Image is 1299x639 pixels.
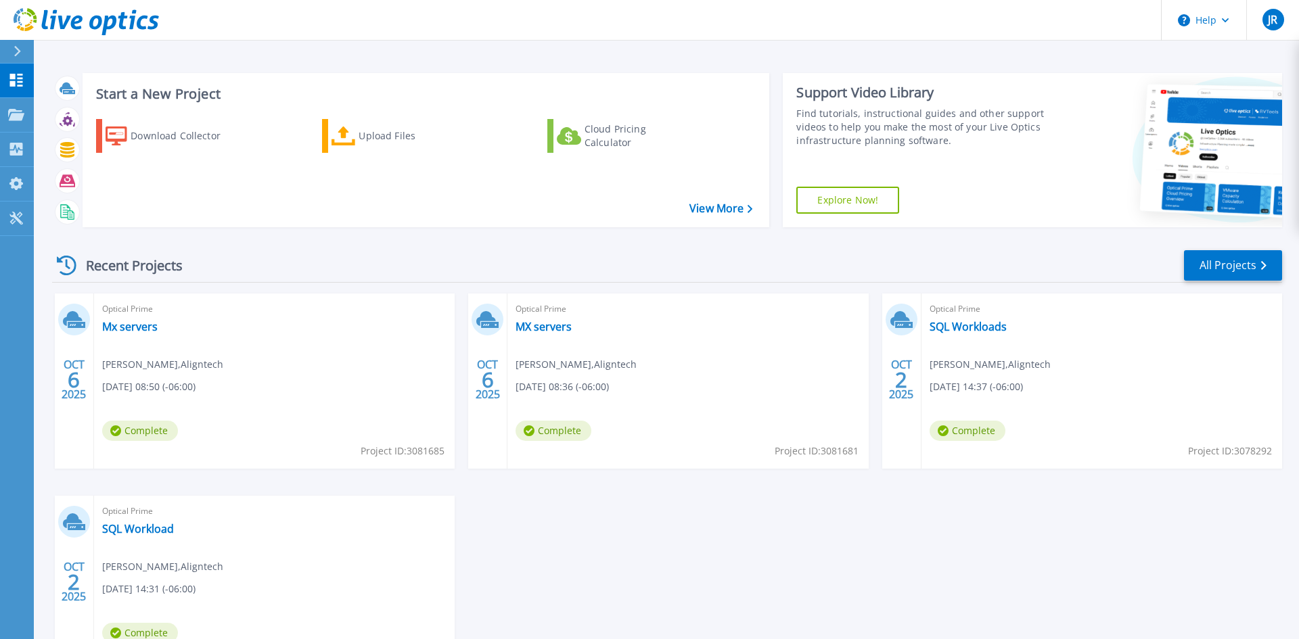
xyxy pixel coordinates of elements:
[322,119,473,153] a: Upload Files
[585,122,693,149] div: Cloud Pricing Calculator
[516,302,860,316] span: Optical Prime
[1184,250,1282,281] a: All Projects
[102,357,223,372] span: [PERSON_NAME] , Aligntech
[52,249,201,282] div: Recent Projects
[102,559,223,574] span: [PERSON_NAME] , Aligntech
[930,421,1005,441] span: Complete
[930,320,1007,333] a: SQL Workloads
[359,122,467,149] div: Upload Files
[930,357,1051,372] span: [PERSON_NAME] , Aligntech
[516,421,591,441] span: Complete
[547,119,698,153] a: Cloud Pricing Calculator
[102,582,196,596] span: [DATE] 14:31 (-06:00)
[475,355,501,404] div: OCT 2025
[61,355,87,404] div: OCT 2025
[61,557,87,607] div: OCT 2025
[796,84,1051,101] div: Support Video Library
[102,302,447,316] span: Optical Prime
[930,302,1274,316] span: Optical Prime
[102,421,178,441] span: Complete
[361,444,445,458] span: Project ID: 3081685
[888,355,914,404] div: OCT 2025
[102,522,174,536] a: SQL Workload
[68,576,80,588] span: 2
[775,444,859,458] span: Project ID: 3081681
[516,320,572,333] a: MX servers
[796,107,1051,147] div: Find tutorials, instructional guides and other support videos to help you make the most of your L...
[930,379,1023,394] span: [DATE] 14:37 (-06:00)
[516,379,609,394] span: [DATE] 08:36 (-06:00)
[516,357,637,372] span: [PERSON_NAME] , Aligntech
[796,187,899,214] a: Explore Now!
[482,374,494,385] span: 6
[96,87,752,101] h3: Start a New Project
[1188,444,1272,458] span: Project ID: 3078292
[68,374,80,385] span: 6
[102,504,447,519] span: Optical Prime
[96,119,247,153] a: Download Collector
[689,202,752,215] a: View More
[131,122,239,149] div: Download Collector
[1268,14,1277,25] span: JR
[102,320,158,333] a: Mx servers
[895,374,907,385] span: 2
[102,379,196,394] span: [DATE] 08:50 (-06:00)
